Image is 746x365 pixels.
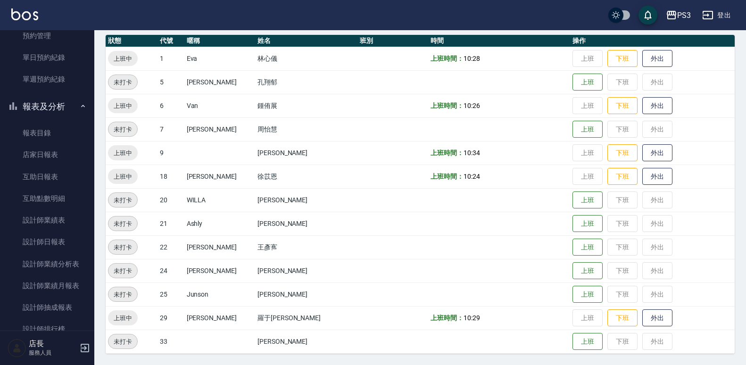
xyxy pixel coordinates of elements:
[572,333,603,350] button: 上班
[572,121,603,138] button: 上班
[108,313,138,323] span: 上班中
[184,188,255,212] td: WILLA
[464,55,480,62] span: 10:28
[431,55,464,62] b: 上班時間：
[255,47,357,70] td: 林心儀
[255,306,357,330] td: 羅于[PERSON_NAME]
[255,212,357,235] td: [PERSON_NAME]
[431,173,464,180] b: 上班時間：
[108,242,137,252] span: 未打卡
[157,94,184,117] td: 6
[29,348,77,357] p: 服務人員
[255,117,357,141] td: 周怡慧
[572,74,603,91] button: 上班
[184,165,255,188] td: [PERSON_NAME]
[607,144,638,162] button: 下班
[662,6,695,25] button: PS3
[255,330,357,353] td: [PERSON_NAME]
[4,68,91,90] a: 單週預約紀錄
[184,94,255,117] td: Van
[255,165,357,188] td: 徐苡恩
[464,149,480,157] span: 10:34
[572,286,603,303] button: 上班
[108,266,137,276] span: 未打卡
[157,282,184,306] td: 25
[638,6,657,25] button: save
[157,330,184,353] td: 33
[255,35,357,47] th: 姓名
[428,35,570,47] th: 時間
[108,101,138,111] span: 上班中
[464,314,480,322] span: 10:29
[184,117,255,141] td: [PERSON_NAME]
[431,102,464,109] b: 上班時間：
[255,282,357,306] td: [PERSON_NAME]
[157,306,184,330] td: 29
[184,282,255,306] td: Junson
[4,209,91,231] a: 設計師業績表
[255,141,357,165] td: [PERSON_NAME]
[357,35,428,47] th: 班別
[11,8,38,20] img: Logo
[184,235,255,259] td: [PERSON_NAME]
[570,35,735,47] th: 操作
[108,172,138,182] span: 上班中
[255,235,357,259] td: 王彥寯
[255,188,357,212] td: [PERSON_NAME]
[157,212,184,235] td: 21
[184,212,255,235] td: Ashly
[108,148,138,158] span: 上班中
[4,231,91,253] a: 設計師日報表
[607,97,638,115] button: 下班
[108,337,137,347] span: 未打卡
[157,47,184,70] td: 1
[157,141,184,165] td: 9
[108,124,137,134] span: 未打卡
[464,102,480,109] span: 10:26
[157,117,184,141] td: 7
[642,168,672,185] button: 外出
[108,195,137,205] span: 未打卡
[108,290,137,299] span: 未打卡
[607,309,638,327] button: 下班
[184,70,255,94] td: [PERSON_NAME]
[108,77,137,87] span: 未打卡
[4,188,91,209] a: 互助點數明細
[464,173,480,180] span: 10:24
[184,35,255,47] th: 暱稱
[4,47,91,68] a: 單日預約紀錄
[157,235,184,259] td: 22
[157,259,184,282] td: 24
[4,94,91,119] button: 報表及分析
[4,25,91,47] a: 預約管理
[29,339,77,348] h5: 店長
[642,309,672,327] button: 外出
[607,168,638,185] button: 下班
[108,219,137,229] span: 未打卡
[431,149,464,157] b: 上班時間：
[157,35,184,47] th: 代號
[677,9,691,21] div: PS3
[157,70,184,94] td: 5
[4,253,91,275] a: 設計師業績分析表
[572,239,603,256] button: 上班
[4,297,91,318] a: 設計師抽成報表
[157,165,184,188] td: 18
[184,47,255,70] td: Eva
[4,144,91,166] a: 店家日報表
[572,191,603,209] button: 上班
[572,262,603,280] button: 上班
[431,314,464,322] b: 上班時間：
[698,7,735,24] button: 登出
[184,306,255,330] td: [PERSON_NAME]
[4,275,91,297] a: 設計師業績月報表
[108,54,138,64] span: 上班中
[4,166,91,188] a: 互助日報表
[642,144,672,162] button: 外出
[4,318,91,340] a: 設計師排行榜
[255,259,357,282] td: [PERSON_NAME]
[255,70,357,94] td: 孔翔郁
[106,35,157,47] th: 狀態
[572,215,603,232] button: 上班
[642,50,672,67] button: 外出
